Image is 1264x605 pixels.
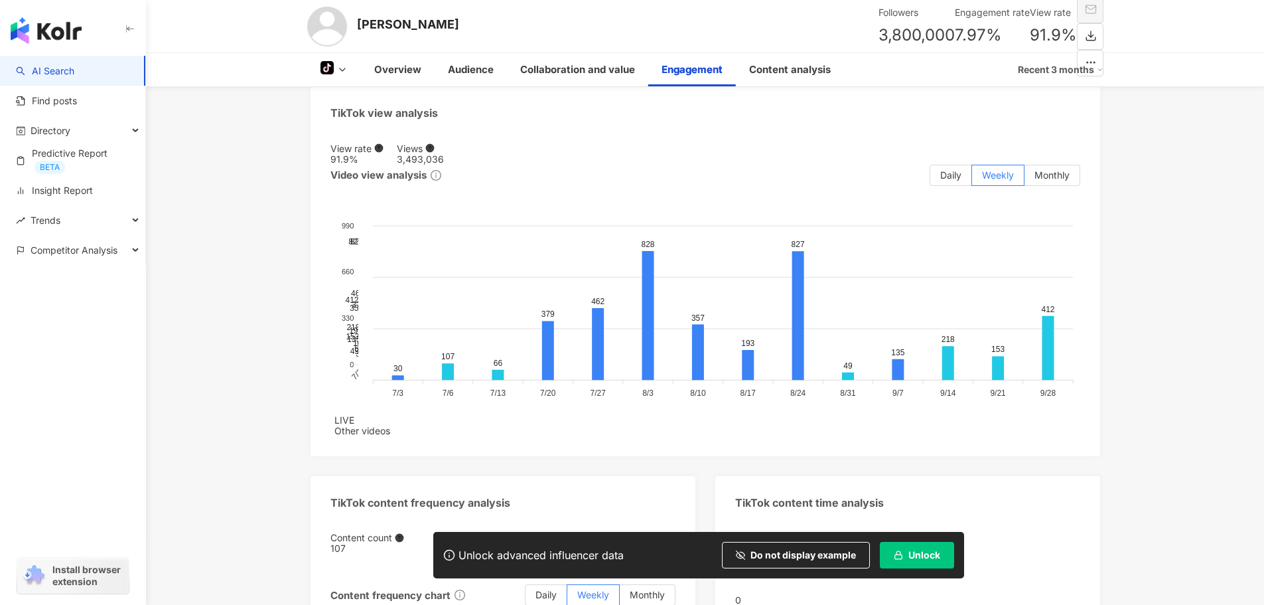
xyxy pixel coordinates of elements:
[11,17,82,44] img: logo
[590,389,606,398] tspan: 7/27
[908,550,940,561] span: Unlock
[16,147,135,174] a: Predictive ReportBETA
[878,5,955,20] div: Followers
[16,94,77,108] a: Find posts
[453,588,467,602] span: info-circle
[357,16,459,33] div: [PERSON_NAME]
[990,389,1006,398] tspan: 9/21
[330,154,384,165] div: 91.9%
[722,542,870,568] button: Do not display example
[429,168,443,183] span: info-circle
[334,415,354,426] div: LIVE
[31,235,117,265] span: Competitor Analysis
[1030,23,1077,48] span: 91.9%
[342,221,354,229] tspan: 990
[955,23,1002,48] span: 7.97%
[374,62,421,78] div: Overview
[892,389,904,398] tspan: 9/7
[350,361,354,369] tspan: 0
[17,558,129,594] a: chrome extensionInstall browser extension
[520,62,635,78] div: Collaboration and value
[540,389,556,398] tspan: 7/20
[940,169,961,181] span: Daily
[16,184,93,197] a: Insight Report
[749,62,831,78] div: Content analysis
[458,549,624,562] div: Unlock advanced influencer data
[750,550,856,561] span: Do not display example
[342,268,354,276] tspan: 660
[878,25,955,44] span: 3,800,000
[16,216,25,225] span: rise
[16,64,74,78] a: searchAI Search
[630,589,665,600] span: Monthly
[330,588,451,602] div: Content frequency chart
[442,389,453,398] tspan: 7/6
[397,154,444,165] div: 3,493,036
[334,426,390,436] div: Other videos
[955,5,1030,20] div: Engagement rate
[307,7,347,46] img: KOL Avatar
[448,62,494,78] div: Audience
[840,389,856,398] tspan: 8/31
[1040,389,1056,398] tspan: 9/28
[31,116,70,145] span: Directory
[330,106,438,120] div: TikTok view analysis
[1034,169,1070,181] span: Monthly
[1018,59,1103,80] div: Recent 3 months
[880,542,954,568] button: Unlock
[350,367,364,381] tspan: 7/3
[342,314,354,322] tspan: 330
[735,495,884,510] div: TikTok content time analysis
[642,389,654,398] tspan: 8/3
[1030,5,1077,20] div: View rate
[330,168,427,182] div: Video view analysis
[790,389,806,398] tspan: 8/24
[940,389,956,398] tspan: 9/14
[740,389,756,398] tspan: 8/17
[52,564,125,588] span: Install browser extension
[577,589,609,600] span: Weekly
[690,389,706,398] tspan: 8/10
[21,565,46,586] img: chrome extension
[490,389,506,398] tspan: 7/13
[330,495,510,510] div: TikTok content frequency analysis
[982,169,1014,181] span: Weekly
[662,62,723,78] div: Engagement
[392,389,403,398] tspan: 7/3
[397,143,444,154] div: Views
[330,143,384,154] div: View rate
[31,205,60,235] span: Trends
[535,589,557,600] span: Daily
